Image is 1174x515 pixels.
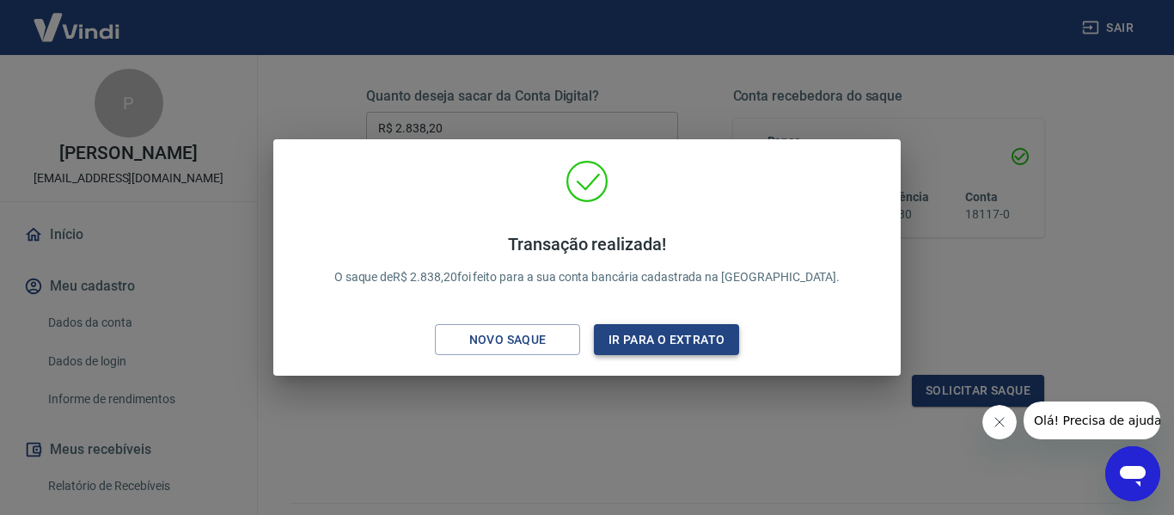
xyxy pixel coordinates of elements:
[1024,402,1160,439] iframe: Mensagem da empresa
[334,234,841,286] p: O saque de R$ 2.838,20 foi feito para a sua conta bancária cadastrada na [GEOGRAPHIC_DATA].
[10,12,144,26] span: Olá! Precisa de ajuda?
[1105,446,1160,501] iframe: Botão para abrir a janela de mensagens
[982,405,1017,439] iframe: Fechar mensagem
[594,324,739,356] button: Ir para o extrato
[449,329,567,351] div: Novo saque
[435,324,580,356] button: Novo saque
[334,234,841,254] h4: Transação realizada!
